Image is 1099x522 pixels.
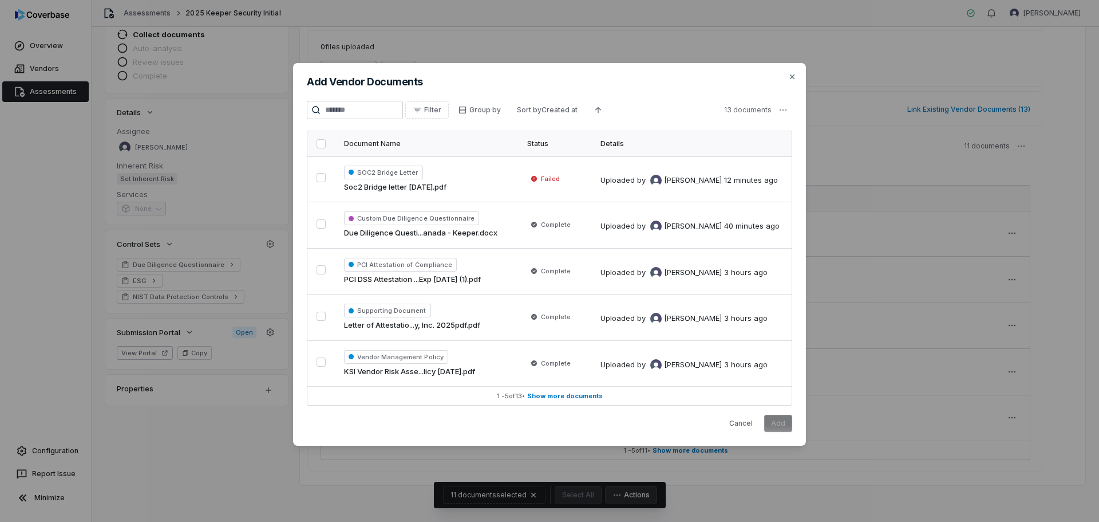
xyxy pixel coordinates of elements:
span: [PERSON_NAME] [664,267,722,278]
div: Details [600,139,782,148]
div: Uploaded [600,359,768,371]
button: Sort byCreated at [510,101,584,119]
div: 3 hours ago [724,313,768,324]
div: 12 minutes ago [724,175,778,186]
span: Custom Due Diligence Questionnaire [344,211,479,225]
span: Complete [541,359,571,368]
div: by [637,359,722,371]
span: Failed [541,174,560,183]
div: by [637,175,722,186]
button: Ascending [587,101,610,119]
span: PCI DSS Attestation ...Exp [DATE] (1).pdf [344,274,481,285]
span: 13 documents [724,105,772,115]
span: Soc2 Bridge letter [DATE].pdf [344,182,446,193]
span: [PERSON_NAME] [664,359,722,371]
div: by [637,313,722,324]
button: 1 -5of13• Show more documents [307,387,792,405]
span: Letter of Attestatio...y, Inc. 2025pdf.pdf [344,320,480,331]
img: Esther Barreto avatar [650,313,662,324]
div: 40 minutes ago [724,221,780,232]
svg: Ascending [594,105,603,115]
span: Complete [541,312,571,321]
button: Group by [451,101,508,119]
img: Esther Barreto avatar [650,359,662,371]
img: Esther Barreto avatar [650,267,662,278]
span: KSI Vendor Risk Asse...licy [DATE].pdf [344,366,475,378]
img: Esther Barreto avatar [650,221,662,232]
div: Status [527,139,582,148]
div: 3 hours ago [724,267,768,278]
span: Vendor Management Policy [344,350,448,364]
div: 3 hours ago [724,359,768,371]
span: Complete [541,266,571,276]
button: Cancel [722,415,760,432]
span: [PERSON_NAME] [664,313,722,324]
div: Document Name [344,139,509,148]
div: by [637,267,722,278]
span: [PERSON_NAME] [664,221,722,232]
button: Filter [405,101,449,119]
span: Complete [541,220,571,229]
span: Filter [424,105,441,115]
div: Uploaded [600,313,768,324]
div: Uploaded [600,221,780,232]
span: Show more documents [527,392,603,401]
span: Due Diligence Questi...anada - Keeper.docx [344,227,497,239]
img: Esther Barreto avatar [650,175,662,186]
span: SOC2 Bridge Letter [344,166,423,179]
span: PCI Attestation of Compliance [344,258,457,272]
div: Uploaded [600,175,778,186]
div: by [637,221,722,232]
span: [PERSON_NAME] [664,175,722,186]
div: Uploaded [600,267,768,278]
span: Supporting Document [344,304,431,317]
h2: Add Vendor Documents [307,77,792,87]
